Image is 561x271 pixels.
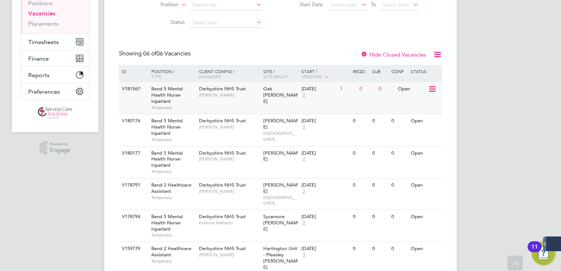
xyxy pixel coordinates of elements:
button: Reports [21,67,89,83]
span: Band 5 Mental Health Nurse-Inpatient [151,213,183,232]
span: Select date [330,1,357,8]
a: Powered byEngage [40,141,71,155]
span: Vendors [301,73,322,79]
div: ID [120,65,146,77]
div: Site / [261,65,300,83]
span: Powered by [50,141,70,147]
span: Manager [199,73,221,79]
span: 2 [301,220,306,226]
div: 0 [370,147,390,160]
span: Preferences [28,88,60,95]
span: 06 of [143,50,156,57]
span: 06 Vacancies [143,50,191,57]
div: [DATE] [301,182,349,188]
span: [PERSON_NAME] [199,252,260,258]
div: Open [409,147,441,160]
div: Position / [146,65,197,83]
div: 11 [531,247,538,256]
div: V159779 [120,242,146,256]
button: Finance [21,50,89,66]
div: 0 [390,114,409,128]
div: 0 [351,210,370,224]
a: Go to home page [21,107,90,119]
span: Temporary [151,169,195,174]
span: [PERSON_NAME] [263,150,298,162]
span: Temporary [151,232,195,238]
div: 0 [390,178,409,192]
span: Band 2 Healthcare Assistant [151,182,191,194]
div: 0 [358,82,377,96]
div: 0 [351,242,370,256]
div: 0 [370,210,390,224]
div: [DATE] [301,118,349,124]
button: Open Resource Center, 11 new notifications [532,242,555,265]
div: 1 [338,82,357,96]
span: Band 2 Healthcare Assistant [151,245,191,258]
div: V180177 [120,147,146,160]
span: Select date [382,1,409,8]
span: Hartington Unit - Pleasley [PERSON_NAME] [263,245,298,270]
div: Conf [390,65,409,77]
span: [PERSON_NAME] [199,156,260,162]
div: Open [396,82,428,96]
div: [DATE] [301,214,349,220]
span: Temporary [151,258,195,264]
a: Vacancies [28,10,55,17]
div: Open [409,178,441,192]
div: 0 [390,210,409,224]
input: Select one [190,18,262,28]
div: 0 [351,114,370,128]
span: [GEOGRAPHIC_DATA] [263,130,298,142]
div: 0 [370,114,390,128]
div: V181567 [120,82,146,96]
div: Reqd [351,65,370,77]
div: 0 [390,242,409,256]
span: Temporary [151,195,195,200]
a: Placements [28,20,59,27]
div: [DATE] [301,86,336,92]
span: Temporary [151,105,195,111]
div: V178794 [120,210,146,224]
div: Sub [370,65,390,77]
div: Start / [300,65,351,83]
button: Preferences [21,83,89,100]
div: Showing [119,50,192,58]
label: Hide Closed Vacancies [361,51,426,58]
span: Sycamore [PERSON_NAME] [263,213,298,232]
label: Position [136,1,178,8]
span: Timesheets [28,39,59,46]
div: Open [409,242,441,256]
span: [GEOGRAPHIC_DATA] [263,195,298,206]
span: Band 5 Mental Health Nurse-Inpatient [151,118,183,136]
span: Oak [PERSON_NAME] [263,86,298,104]
span: 2 [301,92,306,98]
span: 2 [301,124,306,130]
span: [PERSON_NAME] [263,182,298,194]
div: [DATE] [301,150,349,156]
div: 0 [377,82,396,96]
div: V178791 [120,178,146,192]
span: Derbyshire NHS Trust [199,86,246,92]
span: Derbyshire NHS Trust [199,245,246,252]
span: Derbyshire NHS Trust [199,182,246,188]
div: Open [409,210,441,224]
span: [PERSON_NAME] [263,118,298,130]
span: 2 [301,156,306,162]
div: Open [409,114,441,128]
span: Reports [28,72,50,79]
div: Client Config / [197,65,261,83]
span: Derbyshire NHS Trust [199,118,246,124]
div: 0 [370,178,390,192]
span: Type [151,73,162,79]
span: Engage [50,147,70,153]
span: [PERSON_NAME] [199,188,260,194]
div: [DATE] [301,246,349,252]
span: Derbyshire NHS Trust [199,213,246,220]
span: Finance [28,55,49,62]
span: [PERSON_NAME] [199,124,260,130]
label: Start Date [280,1,323,8]
span: Derbyshire NHS Trust [199,150,246,156]
span: Band 5 Mental Health Nurse-Inpatient [151,150,183,169]
span: Fortune Mahachi [199,220,260,226]
span: [PERSON_NAME] [199,92,260,98]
